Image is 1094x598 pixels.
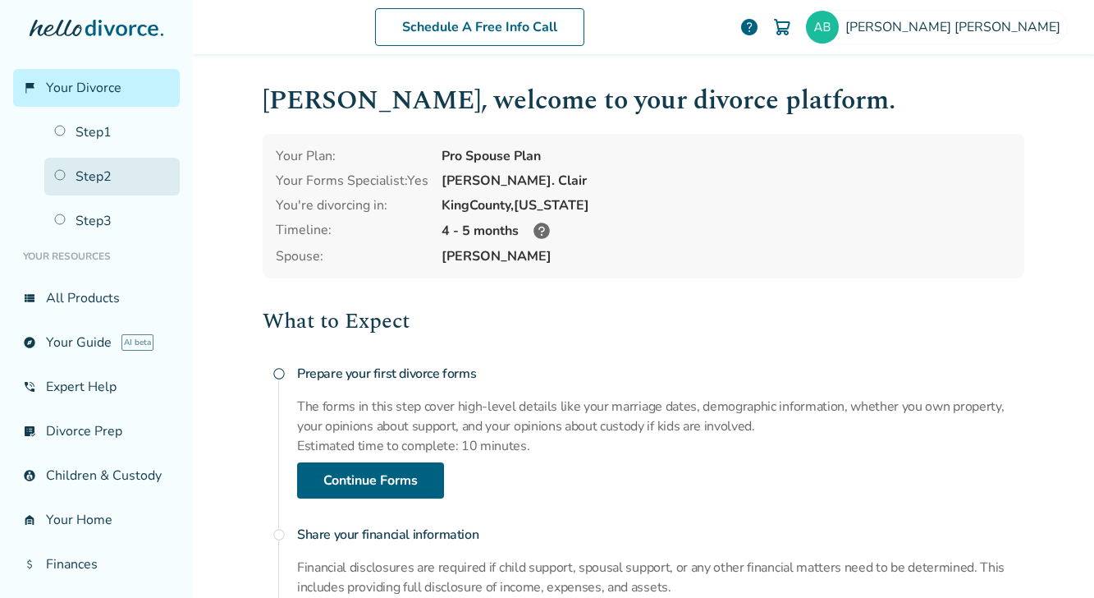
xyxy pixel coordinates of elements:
[23,425,36,438] span: list_alt_check
[263,305,1024,338] h2: What to Expect
[276,172,428,190] div: Your Forms Specialist: Yes
[121,334,153,351] span: AI beta
[13,324,180,361] a: exploreYour GuideAI beta
[44,202,180,240] a: Step3
[13,501,180,539] a: garage_homeYour Home
[13,69,180,107] a: flag_2Your Divorce
[23,336,36,349] span: explore
[442,147,1011,165] div: Pro Spouse Plan
[23,292,36,305] span: view_list
[297,558,1024,597] p: Financial disclosures are required if child support, spousal support, or any other financial matt...
[23,380,36,393] span: phone_in_talk
[442,247,1011,265] span: [PERSON_NAME]
[13,368,180,406] a: phone_in_talkExpert Help
[1012,519,1094,598] iframe: Chat Widget
[46,79,121,97] span: Your Divorce
[276,147,428,165] div: Your Plan:
[23,558,36,571] span: attach_money
[23,513,36,527] span: garage_home
[44,113,180,151] a: Step1
[375,8,584,46] a: Schedule A Free Info Call
[442,196,1011,214] div: King County, [US_STATE]
[44,158,180,195] a: Step2
[806,11,839,44] img: baudrey@live.com
[276,247,428,265] span: Spouse:
[845,18,1067,36] span: [PERSON_NAME] [PERSON_NAME]
[276,196,428,214] div: You're divorcing in:
[297,357,1024,390] h4: Prepare your first divorce forms
[13,457,180,494] a: account_childChildren & Custody
[272,528,286,541] span: radio_button_unchecked
[297,397,1024,436] p: The forms in this step cover high-level details like your marriage dates, demographic information...
[442,172,1011,190] div: [PERSON_NAME]. Clair
[13,545,180,583] a: attach_moneyFinances
[23,469,36,482] span: account_child
[772,17,792,37] img: Cart
[739,17,759,37] a: help
[276,221,428,241] div: Timeline:
[13,412,180,450] a: list_alt_checkDivorce Prep
[23,81,36,94] span: flag_2
[297,436,1024,456] p: Estimated time to complete: 10 minutes.
[442,221,1011,241] div: 4 - 5 months
[272,367,286,380] span: radio_button_unchecked
[297,518,1024,551] h4: Share your financial information
[263,80,1024,121] h1: [PERSON_NAME] , welcome to your divorce platform.
[13,240,180,273] li: Your Resources
[13,279,180,317] a: view_listAll Products
[297,462,444,499] a: Continue Forms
